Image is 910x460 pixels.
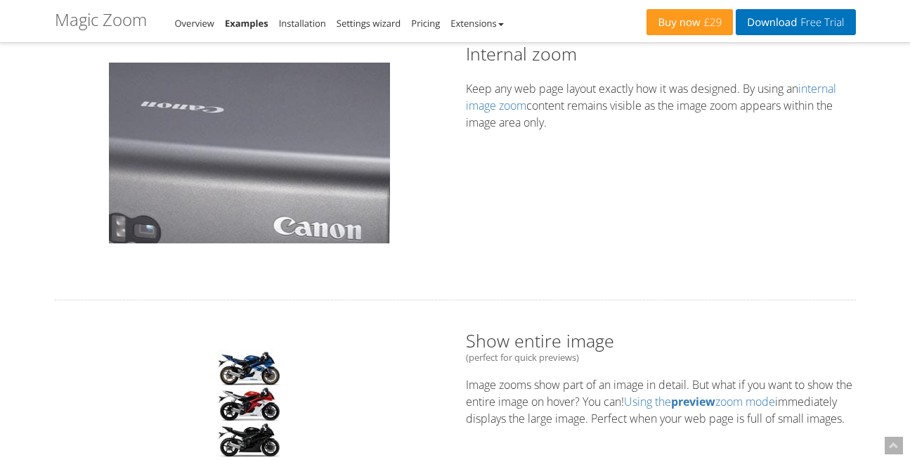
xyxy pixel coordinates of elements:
a: Buy now£29 [646,9,733,35]
span: Free Trial [797,17,844,28]
p: Keep any web page layout exactly how it was designed. By using an content remains visible as the ... [466,80,856,131]
a: Settings wizard [337,17,401,30]
img: Show entire image example [218,421,281,457]
img: Show entire image example [218,385,281,421]
h1: Magic Zoom [55,11,147,29]
a: Overview [175,17,214,30]
img: Show entire image example [218,350,281,385]
a: Examples [225,17,268,30]
a: internal image zoom [466,81,836,113]
a: Installation [279,17,326,30]
a: Internal zoom exampleInternal zoom exampleInternal zoom example [109,63,390,243]
small: (perfect for quick previews) [466,353,856,362]
a: Using thepreviewzoom mode [624,394,775,409]
span: £29 [701,17,722,28]
a: DownloadFree Trial [736,9,855,35]
p: Image zooms show part of an image in detail. But what if you want to show the entire image on hov... [466,376,856,427]
h2: Internal zoom [466,41,856,66]
a: Pricing [411,17,440,30]
strong: preview [671,394,715,409]
a: Extensions [450,17,503,30]
h2: Show entire image [466,328,856,362]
